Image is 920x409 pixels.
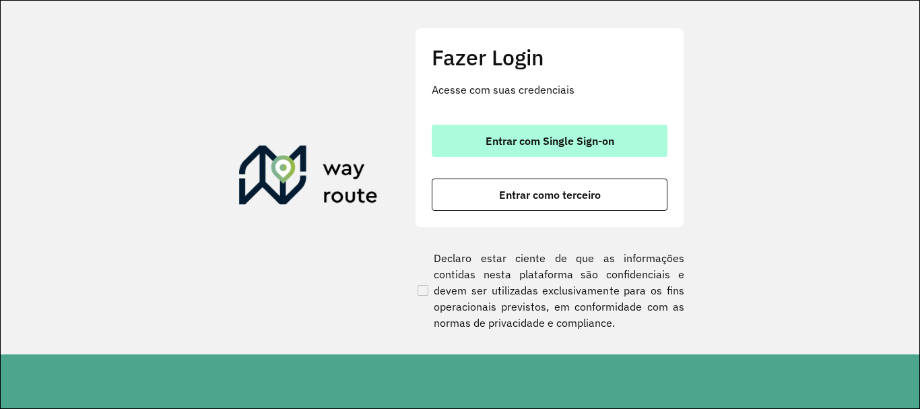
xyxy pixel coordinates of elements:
[432,82,667,98] p: Acesse com suas credenciais
[432,44,667,70] h2: Fazer Login
[499,189,601,200] span: Entrar como terceiro
[239,146,378,210] img: Roteirizador AmbevTech
[432,179,667,211] button: button
[415,250,684,331] label: Declaro estar ciente de que as informações contidas nesta plataforma são confidenciais e devem se...
[486,135,614,146] span: Entrar com Single Sign-on
[432,125,667,157] button: button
